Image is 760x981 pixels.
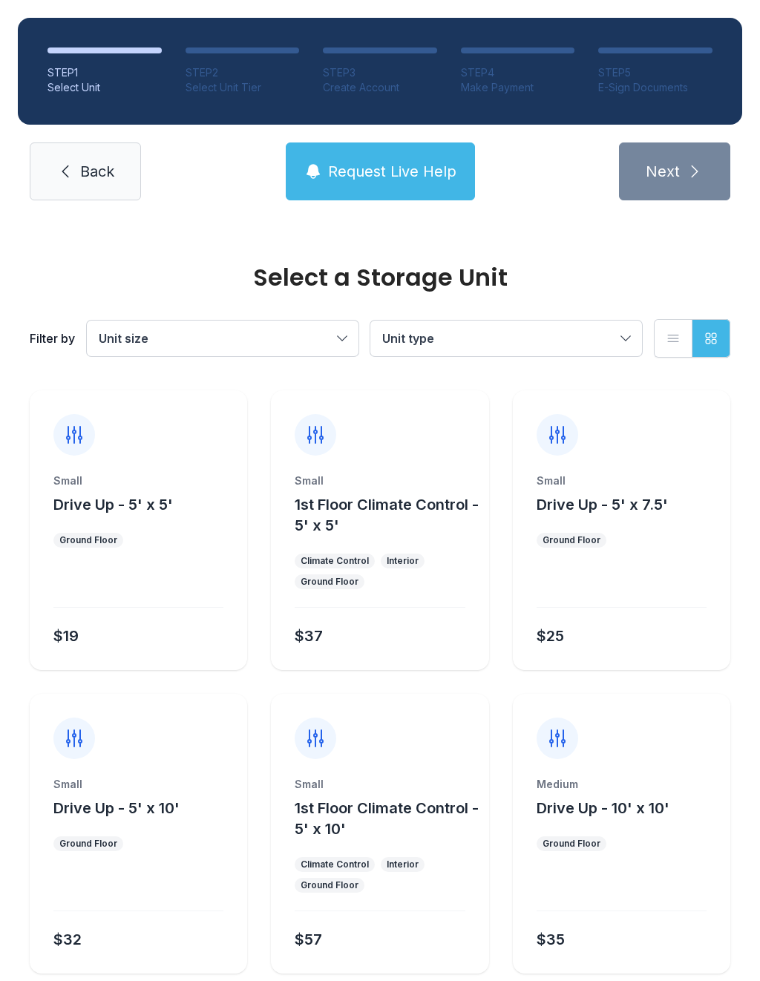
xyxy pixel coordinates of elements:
[301,859,369,870] div: Climate Control
[295,473,465,488] div: Small
[99,331,148,346] span: Unit size
[53,798,180,818] button: Drive Up - 5' x 10'
[295,777,465,792] div: Small
[537,798,669,818] button: Drive Up - 10' x 10'
[646,161,680,182] span: Next
[382,331,434,346] span: Unit type
[295,496,479,534] span: 1st Floor Climate Control - 5' x 5'
[323,65,437,80] div: STEP 3
[323,80,437,95] div: Create Account
[328,161,456,182] span: Request Live Help
[295,799,479,838] span: 1st Floor Climate Control - 5' x 10'
[598,80,712,95] div: E-Sign Documents
[53,929,82,950] div: $32
[59,838,117,850] div: Ground Floor
[461,80,575,95] div: Make Payment
[537,799,669,817] span: Drive Up - 10' x 10'
[543,838,600,850] div: Ground Floor
[80,161,114,182] span: Back
[295,929,322,950] div: $57
[53,496,173,514] span: Drive Up - 5' x 5'
[53,626,79,646] div: $19
[387,859,419,870] div: Interior
[59,534,117,546] div: Ground Floor
[47,80,162,95] div: Select Unit
[295,626,323,646] div: $37
[370,321,642,356] button: Unit type
[30,266,730,289] div: Select a Storage Unit
[53,799,180,817] span: Drive Up - 5' x 10'
[30,329,75,347] div: Filter by
[53,473,223,488] div: Small
[537,777,707,792] div: Medium
[47,65,162,80] div: STEP 1
[295,798,482,839] button: 1st Floor Climate Control - 5' x 10'
[295,494,482,536] button: 1st Floor Climate Control - 5' x 5'
[537,929,565,950] div: $35
[87,321,358,356] button: Unit size
[387,555,419,567] div: Interior
[537,626,564,646] div: $25
[301,555,369,567] div: Climate Control
[537,473,707,488] div: Small
[543,534,600,546] div: Ground Floor
[537,496,668,514] span: Drive Up - 5' x 7.5'
[598,65,712,80] div: STEP 5
[537,494,668,515] button: Drive Up - 5' x 7.5'
[53,777,223,792] div: Small
[301,576,358,588] div: Ground Floor
[186,80,300,95] div: Select Unit Tier
[301,879,358,891] div: Ground Floor
[186,65,300,80] div: STEP 2
[461,65,575,80] div: STEP 4
[53,494,173,515] button: Drive Up - 5' x 5'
